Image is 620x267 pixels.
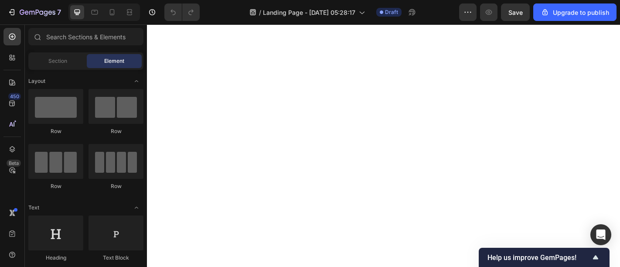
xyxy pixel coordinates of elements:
[541,8,609,17] div: Upgrade to publish
[533,3,617,21] button: Upgrade to publish
[129,74,143,88] span: Toggle open
[89,127,143,135] div: Row
[8,93,21,100] div: 450
[129,201,143,215] span: Toggle open
[104,57,124,65] span: Element
[385,8,398,16] span: Draft
[501,3,530,21] button: Save
[508,9,523,16] span: Save
[259,8,261,17] span: /
[28,28,143,45] input: Search Sections & Elements
[164,3,200,21] div: Undo/Redo
[28,77,45,85] span: Layout
[3,3,65,21] button: 7
[28,127,83,135] div: Row
[28,254,83,262] div: Heading
[590,224,611,245] div: Open Intercom Messenger
[28,204,39,212] span: Text
[89,182,143,190] div: Row
[28,182,83,190] div: Row
[487,252,601,263] button: Show survey - Help us improve GemPages!
[89,254,143,262] div: Text Block
[263,8,355,17] span: Landing Page - [DATE] 05:28:17
[57,7,61,17] p: 7
[487,253,590,262] span: Help us improve GemPages!
[48,57,67,65] span: Section
[7,160,21,167] div: Beta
